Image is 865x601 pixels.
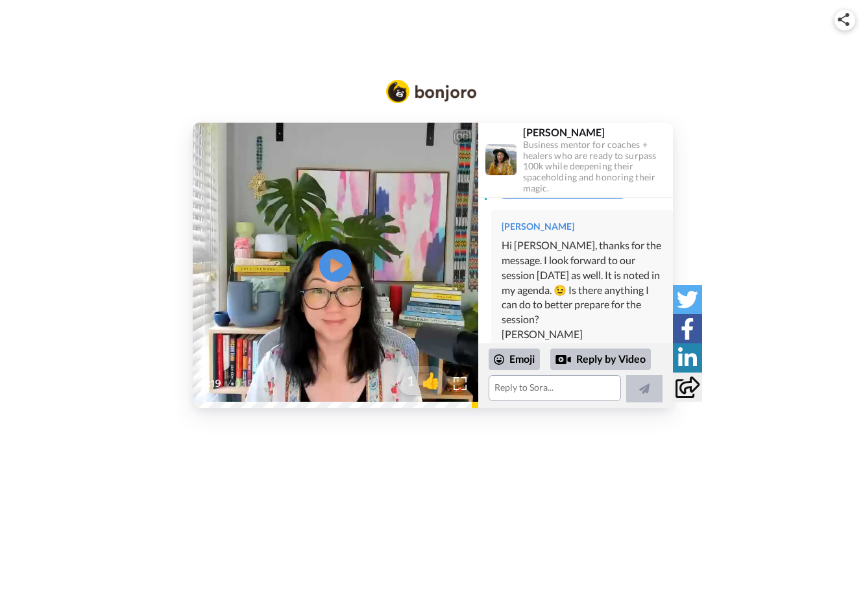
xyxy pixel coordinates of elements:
[838,13,849,26] img: ic_share.svg
[502,220,663,233] div: [PERSON_NAME]
[523,126,672,138] div: [PERSON_NAME]
[550,349,651,371] div: Reply by Video
[454,130,470,143] div: CC
[227,376,232,391] span: /
[555,352,571,367] div: Reply by Video
[386,80,477,103] img: Bonjoro Logo
[202,376,225,391] span: 0:19
[489,349,540,369] div: Emoji
[234,376,257,391] span: 0:19
[415,370,447,391] span: 👍
[485,144,517,175] img: Profile Image
[454,377,467,390] img: Full screen
[396,371,415,389] span: 1
[523,140,672,194] div: Business mentor for coaches + healers who are ready to surpass 100k while deepening their spaceho...
[396,366,447,395] button: 1👍
[502,238,663,342] div: Hi [PERSON_NAME], thanks for the message. I look forward to our session [DATE] as well. It is not...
